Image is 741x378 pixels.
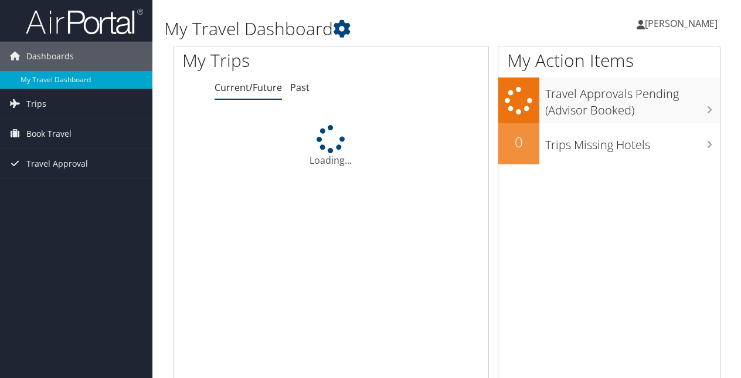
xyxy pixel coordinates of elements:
[637,6,729,41] a: [PERSON_NAME]
[498,77,720,123] a: Travel Approvals Pending (Advisor Booked)
[26,149,88,178] span: Travel Approval
[498,132,539,152] h2: 0
[164,16,541,41] h1: My Travel Dashboard
[182,48,348,73] h1: My Trips
[290,81,310,94] a: Past
[498,48,720,73] h1: My Action Items
[26,89,46,119] span: Trips
[498,123,720,164] a: 0Trips Missing Hotels
[645,17,718,30] span: [PERSON_NAME]
[26,42,74,71] span: Dashboards
[545,131,720,153] h3: Trips Missing Hotels
[26,119,72,148] span: Book Travel
[215,81,282,94] a: Current/Future
[26,8,143,35] img: airportal-logo.png
[545,80,720,119] h3: Travel Approvals Pending (Advisor Booked)
[174,125,488,167] div: Loading...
